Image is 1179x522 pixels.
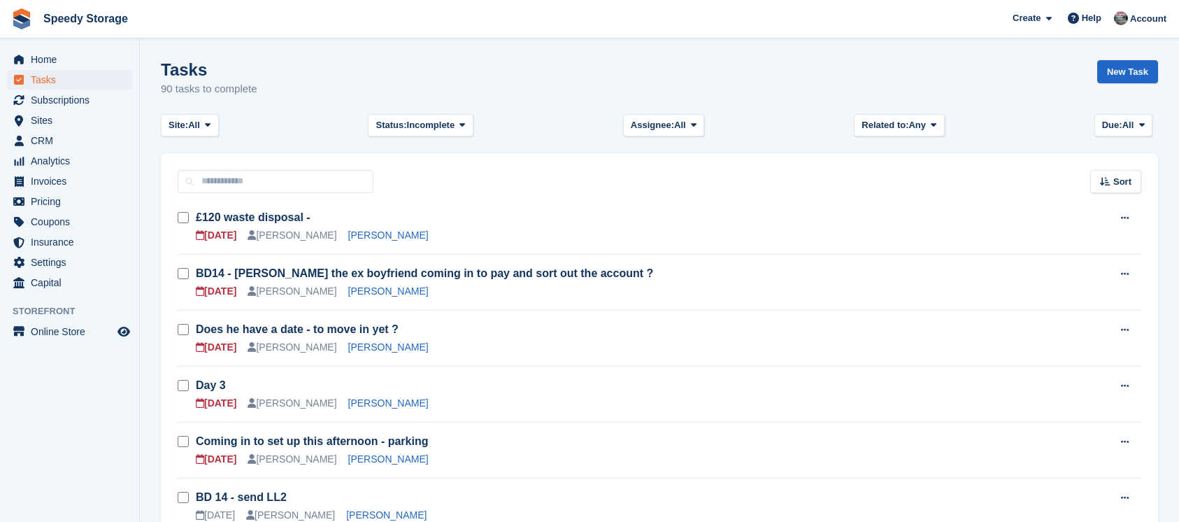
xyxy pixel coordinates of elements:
a: BD14 - [PERSON_NAME] the ex boyfriend coming in to pay and sort out the account ? [196,267,653,279]
span: All [188,118,200,132]
span: Pricing [31,192,115,211]
button: Status: Incomplete [368,114,473,137]
span: Help [1082,11,1101,25]
a: menu [7,70,132,90]
a: menu [7,151,132,171]
button: Due: All [1094,114,1152,137]
a: £120 waste disposal - [196,211,310,223]
span: Related to: [862,118,908,132]
div: [DATE] [196,340,236,355]
span: Tasks [31,70,115,90]
a: menu [7,111,132,130]
span: Sort [1113,175,1131,189]
div: [DATE] [196,452,236,467]
a: menu [7,212,132,232]
button: Related to: Any [854,114,944,137]
div: [DATE] [196,228,236,243]
a: Does he have a date - to move in yet ? [196,323,399,335]
h1: Tasks [161,60,257,79]
a: menu [7,131,132,150]
span: Any [908,118,926,132]
a: menu [7,232,132,252]
div: [PERSON_NAME] [248,284,336,299]
a: [PERSON_NAME] [348,453,429,465]
span: CRM [31,131,115,150]
a: Day 3 [196,379,226,391]
img: stora-icon-8386f47178a22dfd0bd8f6a31ec36ba5ce8667c1dd55bd0f319d3a0aa187defe.svg [11,8,32,29]
div: [DATE] [196,396,236,411]
span: Subscriptions [31,90,115,110]
img: Dan Jackson [1114,11,1128,25]
a: menu [7,171,132,191]
a: [PERSON_NAME] [348,397,429,409]
div: [PERSON_NAME] [248,396,336,411]
span: Settings [31,253,115,272]
span: All [674,118,686,132]
a: [PERSON_NAME] [348,341,429,353]
a: Preview store [115,323,132,340]
span: Site: [169,118,188,132]
span: Incomplete [407,118,455,132]
a: [PERSON_NAME] [348,230,429,241]
a: menu [7,322,132,341]
div: [PERSON_NAME] [248,228,336,243]
a: menu [7,90,132,110]
span: Coupons [31,212,115,232]
a: menu [7,273,132,292]
p: 90 tasks to complete [161,81,257,97]
span: Home [31,50,115,69]
span: Invoices [31,171,115,191]
span: Due: [1102,118,1122,132]
span: Account [1130,12,1166,26]
span: Capital [31,273,115,292]
button: Assignee: All [623,114,705,137]
span: Analytics [31,151,115,171]
span: Online Store [31,322,115,341]
span: Assignee: [631,118,674,132]
span: Status: [376,118,406,132]
div: [DATE] [196,284,236,299]
a: menu [7,253,132,272]
button: Site: All [161,114,219,137]
a: Coming in to set up this afternoon - parking [196,435,428,447]
a: [PERSON_NAME] [346,509,427,521]
a: [PERSON_NAME] [348,285,429,297]
span: Create [1013,11,1041,25]
span: Sites [31,111,115,130]
div: [PERSON_NAME] [248,340,336,355]
a: BD 14 - send LL2 [196,491,287,503]
div: [PERSON_NAME] [248,452,336,467]
a: menu [7,50,132,69]
a: menu [7,192,132,211]
a: Speedy Storage [38,7,134,30]
a: New Task [1097,60,1158,83]
span: All [1122,118,1134,132]
span: Storefront [13,304,139,318]
span: Insurance [31,232,115,252]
